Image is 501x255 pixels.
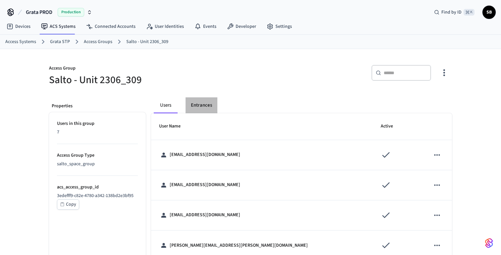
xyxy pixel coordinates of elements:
p: [EMAIL_ADDRESS][DOMAIN_NAME] [170,212,240,219]
span: Production [58,8,84,17]
p: Users in this group [57,120,138,127]
h5: Salto - Unit 2306_309 [49,73,247,87]
div: salto_space_group [57,161,138,168]
span: Grata PROD [26,8,52,16]
span: Active [381,121,402,131]
p: Access Group Type [57,152,138,159]
button: Copy [57,199,79,210]
a: Connected Accounts [81,21,141,32]
a: Events [189,21,222,32]
span: User Name [159,121,189,131]
a: Devices [1,21,36,32]
p: [PERSON_NAME][EMAIL_ADDRESS][PERSON_NAME][DOMAIN_NAME] [170,242,308,249]
a: Access Systems [5,38,36,45]
a: Access Groups [84,38,112,45]
div: 7 [57,129,138,136]
span: Find by ID [441,9,462,16]
p: Properties [52,103,143,110]
button: Users [154,97,178,113]
span: ⌘ K [464,9,474,16]
a: ACS Systems [36,21,81,32]
a: Grata STP [50,38,70,45]
p: [EMAIL_ADDRESS][DOMAIN_NAME] [170,151,240,158]
img: SeamLogoGradient.69752ec5.svg [485,238,493,248]
span: SB [483,6,495,18]
p: [EMAIL_ADDRESS][DOMAIN_NAME] [170,181,240,188]
a: Developer [222,21,261,32]
a: Salto - Unit 2306_309 [126,38,168,45]
div: Find by ID⌘ K [429,6,480,18]
p: Access Group [49,65,247,73]
button: SB [482,6,496,19]
a: User Identities [141,21,189,32]
div: Copy [66,200,76,209]
button: Entrances [186,97,217,113]
a: Settings [261,21,297,32]
p: acs_access_group_id [57,184,138,191]
p: 3edefff9-c82e-4780-a342-138bd2e3bf95 [57,192,138,199]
